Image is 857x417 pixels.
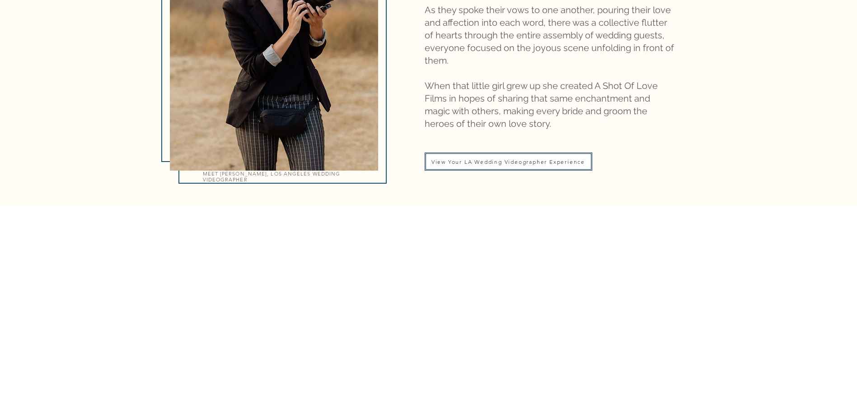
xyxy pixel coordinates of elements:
span: As they spoke their vows to one another, pouring their love and affection into each word, there w... [425,5,674,66]
span: View Your LA Wedding Videographer Experience [431,158,585,165]
a: View Your LA Wedding Videographer Experience [425,153,592,171]
span: When that little girl grew up she created A Shot Of Love Films in hopes of sharing that same ench... [425,80,658,129]
span: MEET [PERSON_NAME], LOS ANGELES WEDDING VIDEOGRAPHER [203,171,341,182]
